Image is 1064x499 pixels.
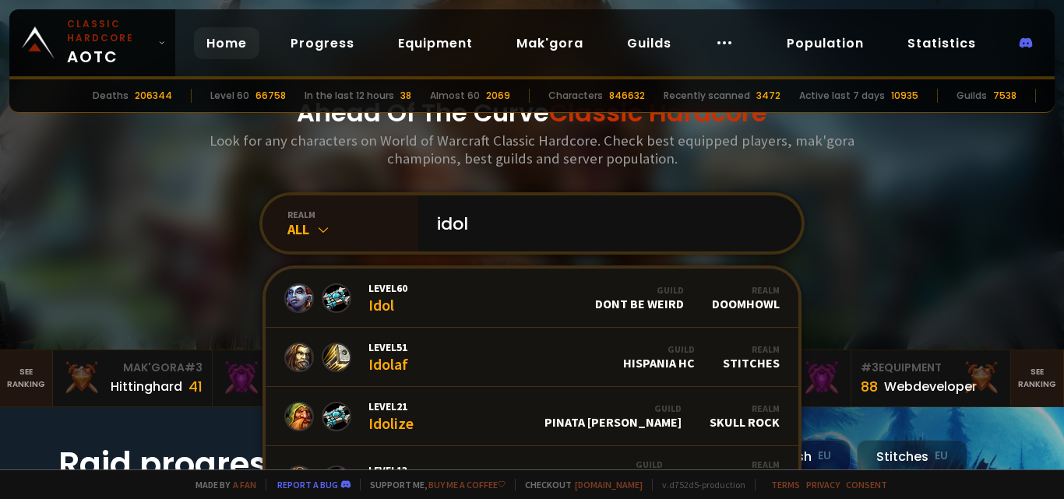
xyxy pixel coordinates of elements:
[417,459,663,470] div: Guild
[233,479,256,490] a: a fan
[266,328,798,387] a: Level51IdolafGuildHispania HCRealmStitches
[799,89,885,103] div: Active last 7 days
[652,479,745,490] span: v. d752d5 - production
[185,360,203,375] span: # 3
[368,399,414,413] span: Level 21
[595,284,684,296] div: Guild
[278,27,367,59] a: Progress
[368,281,407,295] span: Level 60
[93,89,129,103] div: Deaths
[544,402,682,414] div: Guild
[277,479,338,490] a: Report a bug
[222,360,362,376] div: Mak'Gora
[9,9,175,76] a: Classic HardcoreAOTC
[287,209,418,220] div: realm
[266,269,798,328] a: Level60IdolGuildDont Be WeirdRealmDoomhowl
[884,377,977,396] div: Webdeveloper
[368,463,417,477] span: Level 13
[774,27,876,59] a: Population
[368,399,414,433] div: Idolize
[623,343,695,355] div: Guild
[400,89,411,103] div: 38
[756,89,780,103] div: 3472
[53,350,213,406] a: Mak'Gora#3Hittinghard41
[691,459,780,470] div: Realm
[255,89,286,103] div: 66758
[548,89,603,103] div: Characters
[186,479,256,490] span: Made by
[771,479,800,490] a: Terms
[194,27,259,59] a: Home
[806,479,840,490] a: Privacy
[297,94,767,132] h1: Ahead Of The Curve
[368,340,408,374] div: Idolaf
[368,463,417,497] div: Idolock
[851,350,1011,406] a: #3Equipment88Webdeveloper
[710,402,780,430] div: Skull Rock
[67,17,152,45] small: Classic Hardcore
[266,387,798,446] a: Level21IdolizeGuildPinata [PERSON_NAME]RealmSkull Rock
[62,360,203,376] div: Mak'Gora
[609,89,645,103] div: 846632
[1011,350,1064,406] a: Seeranking
[287,220,418,238] div: All
[368,281,407,315] div: Idol
[213,350,372,406] a: Mak'Gora#2Rivench100
[861,360,1001,376] div: Equipment
[710,402,780,414] div: Realm
[818,448,831,464] small: EU
[515,479,643,490] span: Checkout
[111,377,182,396] div: Hittinghard
[575,479,643,490] a: [DOMAIN_NAME]
[203,132,861,167] h3: Look for any characters on World of Warcraft Classic Hardcore. Check best equipped players, mak'g...
[993,89,1016,103] div: 7538
[712,284,780,311] div: Doomhowl
[368,340,408,354] span: Level 51
[723,343,780,371] div: Stitches
[723,343,780,355] div: Realm
[504,27,596,59] a: Mak'gora
[58,440,370,489] h1: Raid progress
[210,89,249,103] div: Level 60
[135,89,172,103] div: 206344
[486,89,510,103] div: 2069
[67,17,152,69] span: AOTC
[857,440,967,473] div: Stitches
[386,27,485,59] a: Equipment
[957,89,987,103] div: Guilds
[188,376,203,397] div: 41
[623,343,695,371] div: Hispania HC
[861,376,878,397] div: 88
[428,195,783,251] input: Search a character...
[891,89,918,103] div: 10935
[428,479,506,490] a: Buy me a coffee
[895,27,988,59] a: Statistics
[595,284,684,311] div: Dont Be Weird
[846,479,887,490] a: Consent
[360,479,506,490] span: Support me,
[615,27,684,59] a: Guilds
[935,448,948,464] small: EU
[664,89,750,103] div: Recently scanned
[544,402,682,430] div: Pinata [PERSON_NAME]
[305,89,394,103] div: In the last 12 hours
[430,89,480,103] div: Almost 60
[712,284,780,296] div: Realm
[861,360,879,375] span: # 3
